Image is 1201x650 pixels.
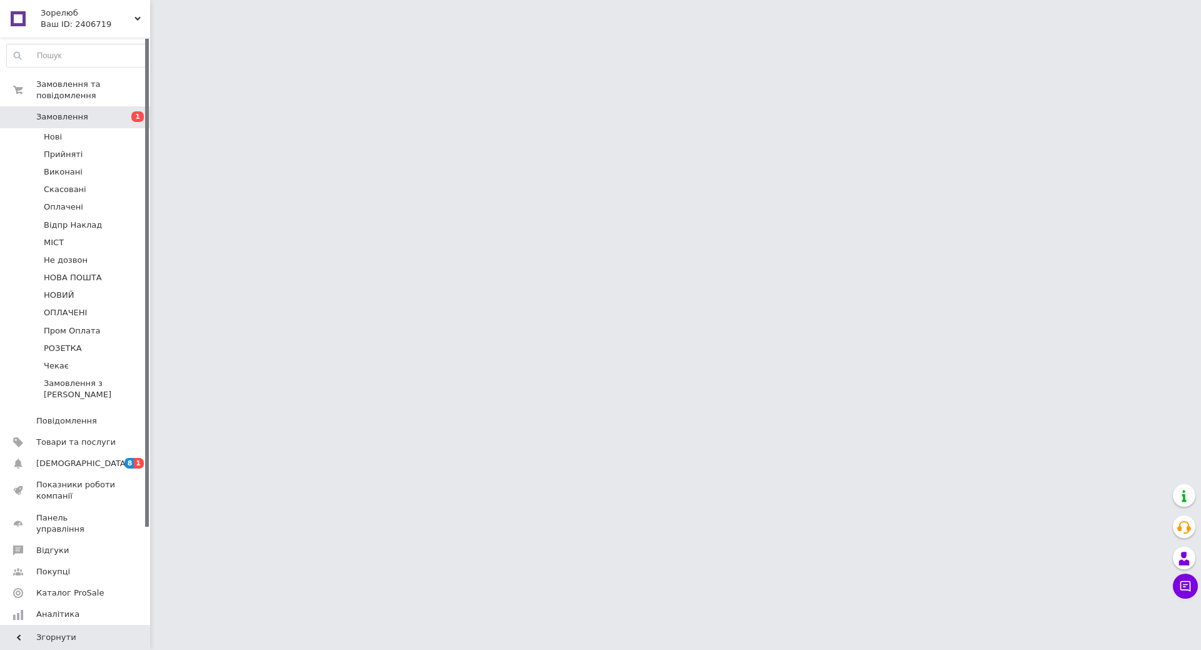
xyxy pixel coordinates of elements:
[44,360,69,372] span: Чекає
[44,166,83,178] span: Виконані
[36,437,116,448] span: Товари та послуги
[44,184,86,195] span: Скасовані
[44,290,74,301] span: НОВИЙ
[36,566,70,577] span: Покупці
[36,609,79,620] span: Аналітика
[44,149,83,160] span: Прийняті
[44,307,87,318] span: ОПЛАЧЕНІ
[44,131,62,143] span: Нові
[124,458,134,469] span: 8
[44,325,100,337] span: Пром Оплата
[36,415,97,427] span: Повідомлення
[1173,574,1198,599] button: Чат з покупцем
[44,220,102,231] span: Відпр Наклад
[44,272,102,283] span: НОВА ПОШТА
[36,111,88,123] span: Замовлення
[44,255,88,266] span: Не дозвон
[44,237,64,248] span: МІСТ
[131,111,144,122] span: 1
[36,587,104,599] span: Каталог ProSale
[36,479,116,502] span: Показники роботи компанії
[44,378,146,400] span: Замовлення з [PERSON_NAME]
[7,44,147,67] input: Пошук
[36,458,129,469] span: [DEMOGRAPHIC_DATA]
[134,458,144,469] span: 1
[41,19,150,30] div: Ваш ID: 2406719
[44,343,82,354] span: РОЗЕТКА
[36,545,69,556] span: Відгуки
[44,201,83,213] span: Оплачені
[36,79,150,101] span: Замовлення та повідомлення
[41,8,134,19] span: Зорелюб
[36,512,116,535] span: Панель управління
